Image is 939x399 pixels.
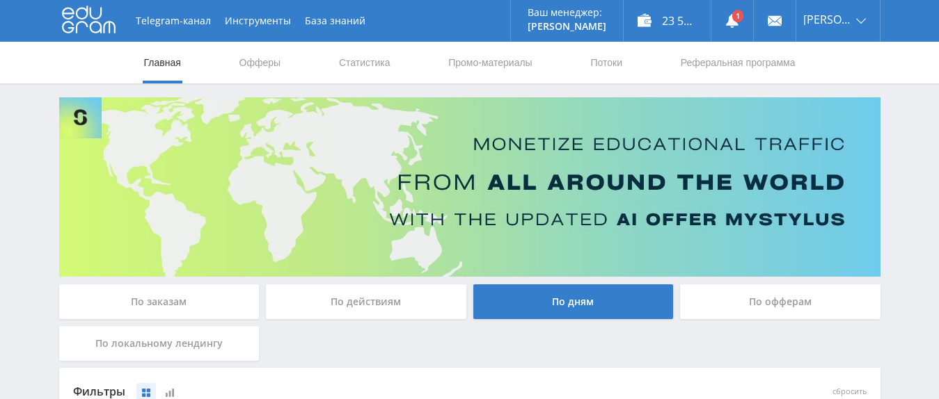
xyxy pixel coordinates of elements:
button: сбросить [833,387,867,396]
a: Реферальная программа [679,42,797,83]
p: [PERSON_NAME] [528,21,606,32]
div: По заказам [59,284,260,319]
a: Главная [143,42,182,83]
a: Офферы [238,42,283,83]
a: Статистика [338,42,392,83]
a: Промо-материалы [447,42,533,83]
span: [PERSON_NAME] [803,14,852,25]
div: По дням [473,284,674,319]
a: Потоки [589,42,624,83]
div: По действиям [266,284,466,319]
div: По офферам [680,284,881,319]
div: По локальному лендингу [59,326,260,361]
img: Banner [59,97,881,277]
p: Ваш менеджер: [528,7,606,18]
